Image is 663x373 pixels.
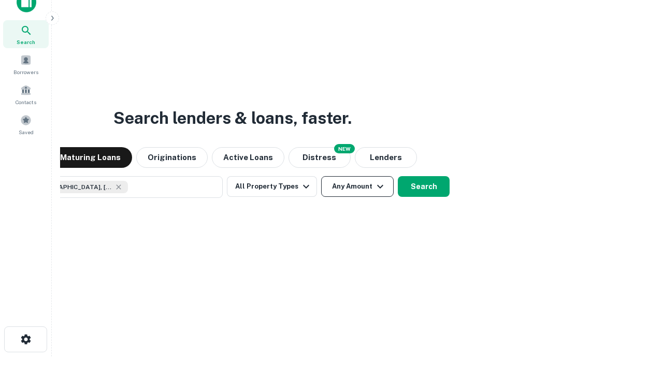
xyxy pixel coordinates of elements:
button: [GEOGRAPHIC_DATA], [GEOGRAPHIC_DATA], [GEOGRAPHIC_DATA] [16,176,223,198]
button: Maturing Loans [49,147,132,168]
a: Borrowers [3,50,49,78]
button: Search [398,176,450,197]
span: Saved [19,128,34,136]
button: Any Amount [321,176,394,197]
button: Search distressed loans with lien and other non-mortgage details. [289,147,351,168]
div: NEW [334,144,355,153]
span: Borrowers [13,68,38,76]
a: Contacts [3,80,49,108]
a: Search [3,20,49,48]
button: Originations [136,147,208,168]
a: Saved [3,110,49,138]
button: Active Loans [212,147,284,168]
span: [GEOGRAPHIC_DATA], [GEOGRAPHIC_DATA], [GEOGRAPHIC_DATA] [35,182,112,192]
iframe: Chat Widget [611,290,663,340]
h3: Search lenders & loans, faster. [113,106,352,131]
button: Lenders [355,147,417,168]
button: All Property Types [227,176,317,197]
span: Search [17,38,35,46]
span: Contacts [16,98,36,106]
